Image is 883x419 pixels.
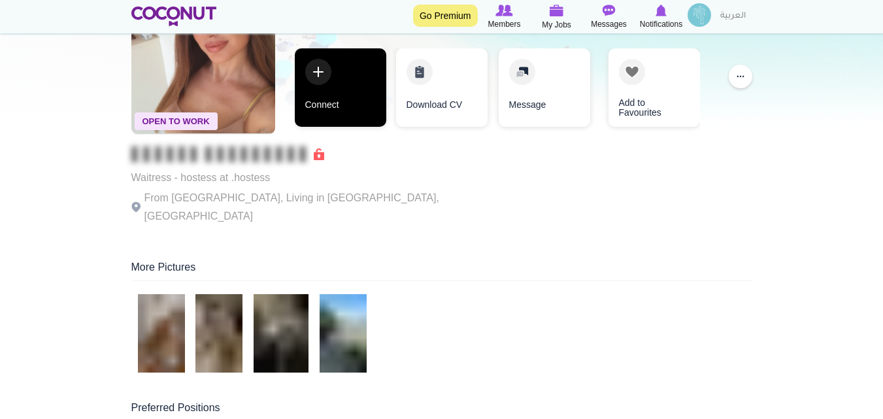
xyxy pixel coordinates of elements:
img: Notifications [656,5,667,16]
div: 3 / 4 [497,48,589,133]
button: ... [729,65,752,88]
a: My Jobs My Jobs [531,3,583,31]
span: My Jobs [542,18,571,31]
p: Waitress - hostess at .hostess [131,169,491,187]
a: Browse Members Members [478,3,531,31]
div: 1 / 4 [295,48,386,133]
p: From [GEOGRAPHIC_DATA], Living in [GEOGRAPHIC_DATA], [GEOGRAPHIC_DATA] [131,189,491,226]
a: Message [499,48,590,127]
a: Connect [295,48,386,127]
img: My Jobs [550,5,564,16]
a: Add to Favourites [608,48,700,127]
img: Messages [603,5,616,16]
span: Connect to Unlock the Profile [131,148,324,161]
a: Notifications Notifications [635,3,688,31]
div: 2 / 4 [396,48,488,133]
img: Browse Members [495,5,512,16]
a: Go Premium [413,5,478,27]
span: Members [488,18,520,31]
a: العربية [714,3,752,29]
div: More Pictures [131,260,752,281]
span: Open To Work [135,112,218,130]
span: Messages [591,18,627,31]
img: Home [131,7,217,26]
div: 4 / 4 [599,48,690,133]
span: Notifications [640,18,682,31]
a: Messages Messages [583,3,635,31]
a: Download CV [396,48,488,127]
